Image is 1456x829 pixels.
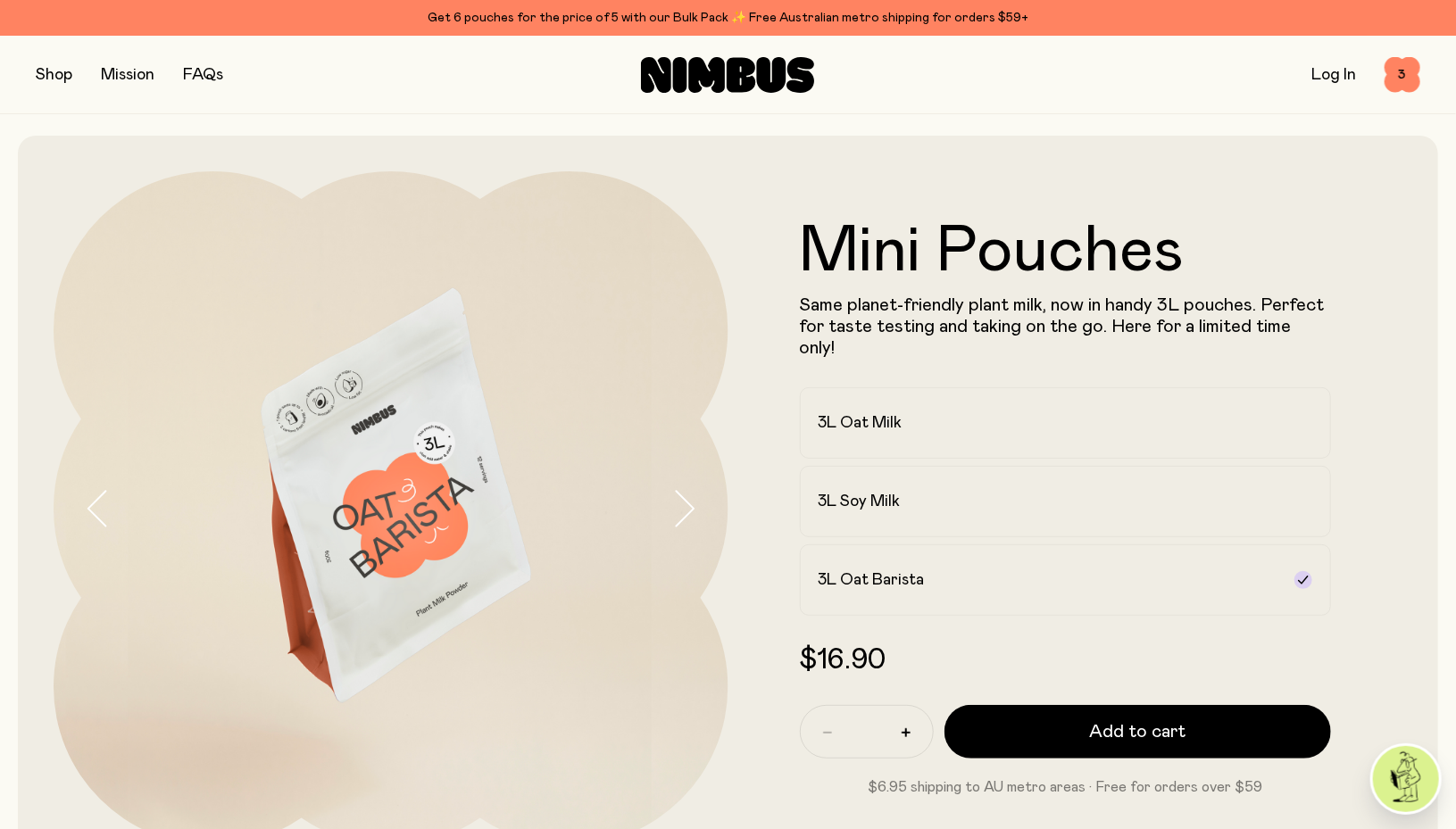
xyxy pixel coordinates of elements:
a: Mission [101,67,154,83]
h2: 3L Oat Barista [819,569,925,591]
h1: Mini Pouches [800,220,1332,284]
img: agent [1373,746,1439,812]
button: 3 [1385,57,1420,93]
a: FAQs [183,67,223,83]
div: Get 6 pouches for the price of 5 with our Bulk Pack ✨ Free Australian metro shipping for orders $59+ [36,7,1420,29]
a: Log In [1311,67,1356,83]
span: $16.90 [800,646,886,675]
h2: 3L Oat Milk [819,412,903,434]
span: Add to cart [1089,719,1186,744]
button: Add to cart [944,705,1332,759]
p: Same planet-friendly plant milk, now in handy 3L pouches. Perfect for taste testing and taking on... [800,294,1332,359]
h2: 3L Soy Milk [819,491,901,512]
p: $6.95 shipping to AU metro areas · Free for orders over $59 [800,776,1332,798]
